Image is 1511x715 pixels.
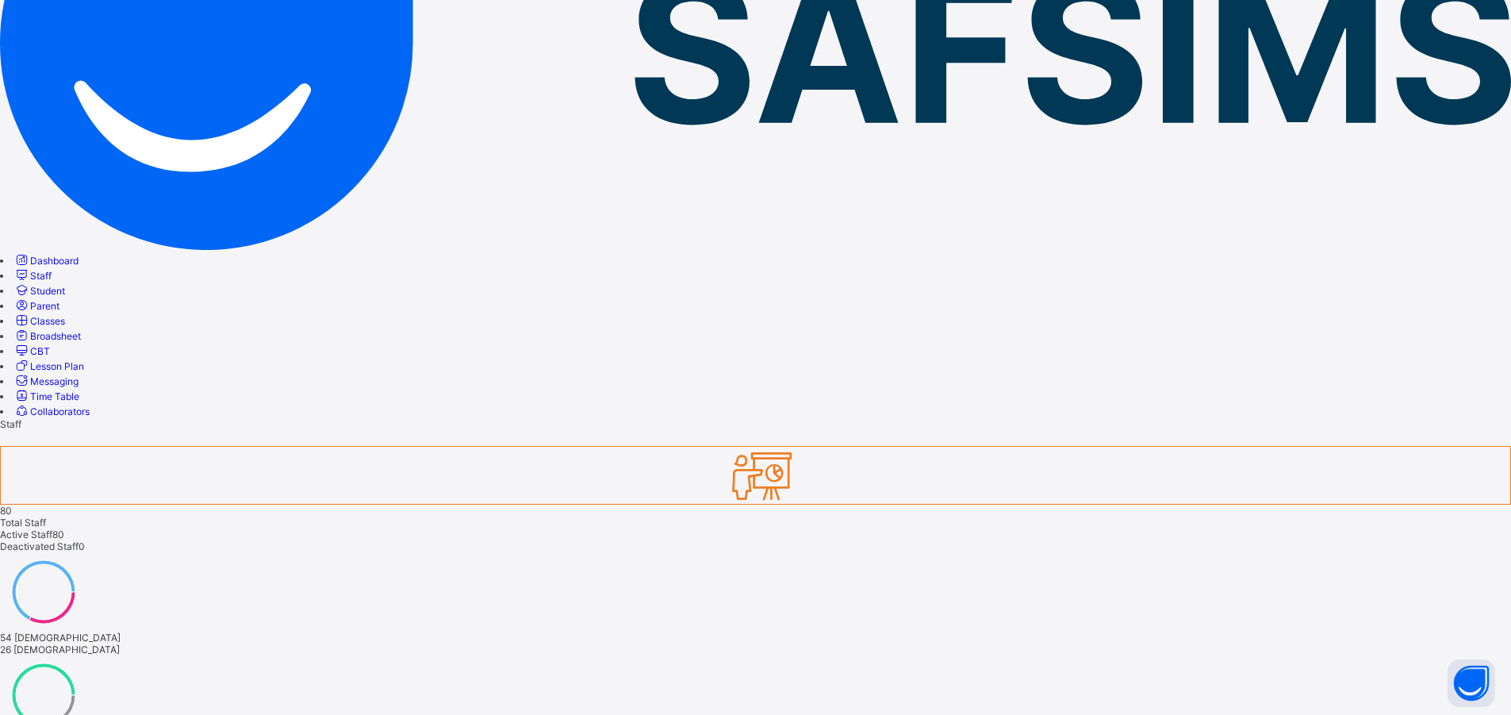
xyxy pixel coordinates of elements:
[13,406,90,417] a: Collaborators
[30,330,81,342] span: Broadsheet
[13,300,59,312] a: Parent
[13,285,65,297] a: Student
[13,270,52,282] a: Staff
[13,644,120,655] span: [DEMOGRAPHIC_DATA]
[30,390,79,402] span: Time Table
[13,360,84,372] a: Lesson Plan
[52,529,64,540] span: 80
[13,345,50,357] a: CBT
[30,406,90,417] span: Collaborators
[13,390,79,402] a: Time Table
[30,375,79,387] span: Messaging
[30,360,84,372] span: Lesson Plan
[13,375,79,387] a: Messaging
[1448,659,1495,707] button: Open asap
[30,300,59,312] span: Parent
[30,285,65,297] span: Student
[14,632,121,644] span: [DEMOGRAPHIC_DATA]
[13,315,65,327] a: Classes
[30,255,79,267] span: Dashboard
[13,330,81,342] a: Broadsheet
[30,315,65,327] span: Classes
[79,540,85,552] span: 0
[30,345,50,357] span: CBT
[13,255,79,267] a: Dashboard
[30,270,52,282] span: Staff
